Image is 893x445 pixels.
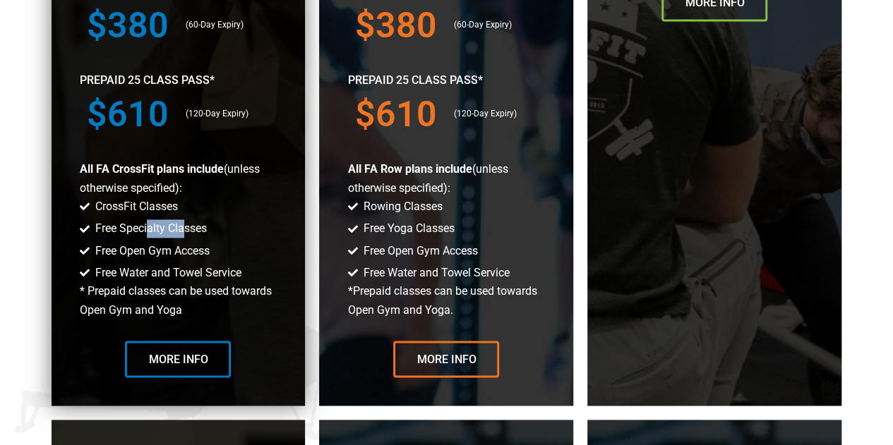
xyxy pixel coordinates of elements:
h3: $610 [87,97,172,132]
span: More Info [416,353,476,365]
p: Prepaid 25 Class Pass* [80,71,277,90]
span: Free Open Gym Access [360,242,478,260]
span: Free Water and Towel Service [92,264,241,282]
b: All FA CrossFit plans include [80,162,224,176]
p: (60-Day Expiry) [453,18,538,32]
span: Free Open Gym Access [92,242,210,260]
h3: $380 [87,8,172,43]
a: More Info [125,341,231,377]
span: Free Water and Towel Service [360,264,510,282]
p: (120-Day Expiry) [185,107,270,121]
p: * Prepaid classes can be used towards Open Gym and Yoga [80,282,277,319]
p: (120-Day Expiry) [453,107,538,121]
p: (60-Day Expiry) [185,18,270,32]
span: CrossFit Classes [92,197,178,216]
span: Rowing Classes [360,197,443,216]
h3: $380 [354,8,439,43]
p: Prepaid 25 Class Pass* [347,71,545,90]
p: (unless otherwise specified): [347,160,545,197]
a: More Info [393,341,499,377]
span: More Info [148,353,208,365]
span: Free Specialty Classes [92,219,207,238]
b: All FA Row plans include [347,162,472,176]
span: Free Yoga Classes [360,219,455,238]
h3: $610 [354,97,439,132]
p: (unless otherwise specified): [80,160,277,197]
p: *Prepaid classes can be used towards Open Gym and Yoga. [347,282,545,319]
